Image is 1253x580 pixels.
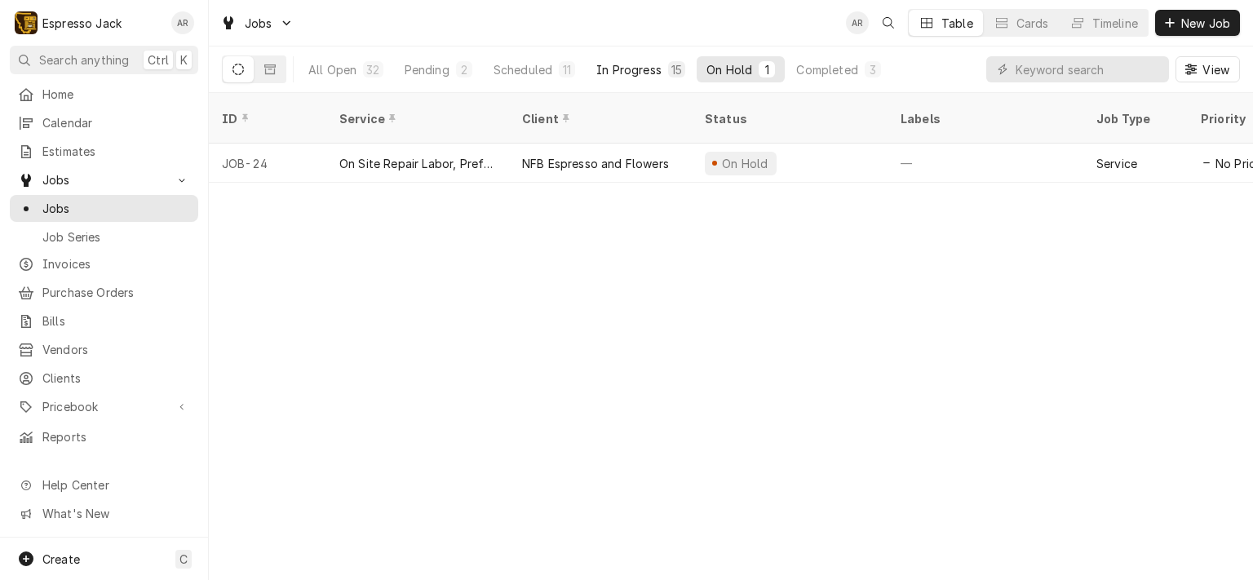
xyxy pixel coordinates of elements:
div: Espresso Jack's Avatar [15,11,38,34]
a: Home [10,81,198,108]
a: Invoices [10,250,198,277]
input: Keyword search [1016,56,1161,82]
div: NFB Espresso and Flowers [522,155,669,172]
a: Go to What's New [10,500,198,527]
span: View [1199,61,1233,78]
span: Bills [42,312,190,330]
span: Jobs [42,200,190,217]
a: Go to Help Center [10,472,198,498]
div: Labels [901,110,1070,127]
div: — [888,144,1083,183]
div: 32 [366,61,379,78]
a: Calendar [10,109,198,136]
div: 11 [562,61,572,78]
span: Invoices [42,255,190,272]
div: 2 [459,61,469,78]
a: Go to Jobs [214,10,300,37]
div: On Site Repair Labor, Prefered Rate, Regular Hours [339,155,496,172]
span: Reports [42,428,190,445]
button: View [1176,56,1240,82]
div: Pending [405,61,449,78]
a: Go to Pricebook [10,393,198,420]
div: Completed [796,61,857,78]
a: Bills [10,308,198,334]
a: Vendors [10,336,198,363]
span: C [179,551,188,568]
div: Service [1096,155,1137,172]
a: Job Series [10,224,198,250]
div: In Progress [596,61,662,78]
a: Clients [10,365,198,392]
div: Job Type [1096,110,1175,127]
a: Jobs [10,195,198,222]
span: Pricebook [42,398,166,415]
span: What's New [42,505,188,522]
div: Espresso Jack [42,15,122,32]
span: Vendors [42,341,190,358]
div: Allan Ross's Avatar [171,11,194,34]
span: Calendar [42,114,190,131]
a: Go to Jobs [10,166,198,193]
button: Search anythingCtrlK [10,46,198,74]
span: K [180,51,188,69]
div: AR [846,11,869,34]
div: Allan Ross's Avatar [846,11,869,34]
div: Cards [1016,15,1049,32]
span: Ctrl [148,51,169,69]
div: Client [522,110,675,127]
span: New Job [1178,15,1233,32]
div: Scheduled [494,61,552,78]
div: ID [222,110,310,127]
span: Search anything [39,51,129,69]
span: Estimates [42,143,190,160]
div: 3 [868,61,878,78]
a: Estimates [10,138,198,165]
a: Purchase Orders [10,279,198,306]
div: Table [941,15,973,32]
a: Reports [10,423,198,450]
div: JOB-24 [209,144,326,183]
div: On Hold [719,155,770,172]
div: Service [339,110,493,127]
span: Clients [42,370,190,387]
span: Job Series [42,228,190,246]
div: Timeline [1092,15,1138,32]
button: New Job [1155,10,1240,36]
button: Open search [875,10,901,36]
div: All Open [308,61,356,78]
div: 1 [762,61,772,78]
span: Home [42,86,190,103]
div: Status [705,110,871,127]
span: Create [42,552,80,566]
span: Jobs [245,15,272,32]
span: Purchase Orders [42,284,190,301]
div: On Hold [706,61,752,78]
div: AR [171,11,194,34]
span: Help Center [42,476,188,494]
span: Jobs [42,171,166,188]
div: 15 [671,61,682,78]
div: E [15,11,38,34]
